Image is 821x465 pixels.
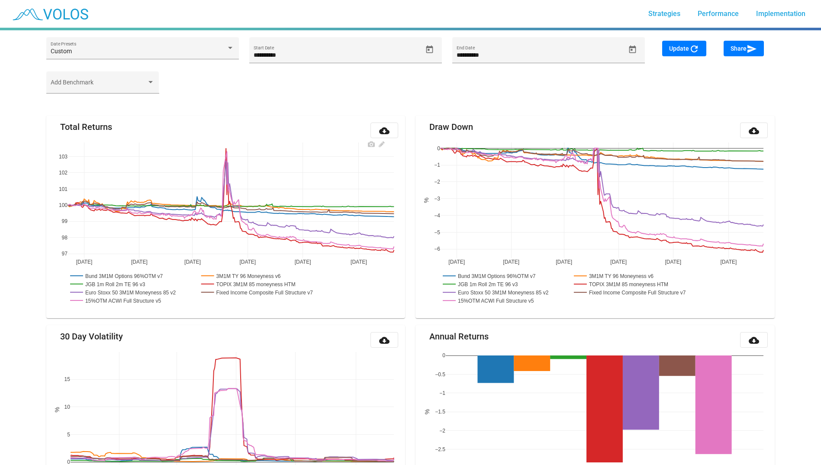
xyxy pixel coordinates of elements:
[7,3,93,25] img: blue_transparent.png
[379,126,390,136] mat-icon: cloud_download
[429,123,473,131] mat-card-title: Draw Down
[724,41,764,56] button: Share
[422,42,437,57] button: Open calendar
[60,332,123,341] mat-card-title: 30 Day Volatility
[731,45,757,52] span: Share
[379,335,390,346] mat-icon: cloud_download
[429,332,489,341] mat-card-title: Annual Returns
[698,10,739,18] span: Performance
[648,10,680,18] span: Strategies
[689,44,699,54] mat-icon: refresh
[625,42,640,57] button: Open calendar
[749,335,759,346] mat-icon: cloud_download
[662,41,706,56] button: Update
[669,45,699,52] span: Update
[60,123,112,131] mat-card-title: Total Returns
[51,48,72,55] span: Custom
[756,10,805,18] span: Implementation
[691,6,746,22] a: Performance
[641,6,687,22] a: Strategies
[747,44,757,54] mat-icon: send
[749,6,812,22] a: Implementation
[749,126,759,136] mat-icon: cloud_download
